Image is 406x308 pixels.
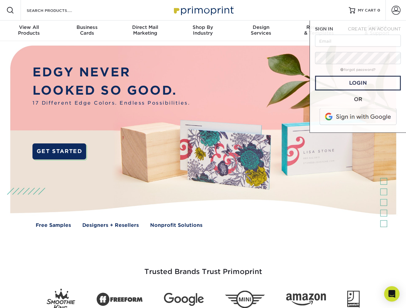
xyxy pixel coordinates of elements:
[232,24,290,30] span: Design
[58,24,116,30] span: Business
[232,24,290,36] div: Services
[232,21,290,41] a: DesignServices
[164,293,204,306] img: Google
[315,26,333,31] span: SIGN IN
[58,24,116,36] div: Cards
[36,222,71,229] a: Free Samples
[286,294,326,306] img: Amazon
[384,286,400,302] div: Open Intercom Messenger
[15,252,391,284] h3: Trusted Brands Trust Primoprint
[32,99,190,107] span: 17 Different Edge Colors. Endless Possibilities.
[58,21,116,41] a: BusinessCards
[315,96,401,103] div: OR
[290,21,348,41] a: Resources& Templates
[347,291,360,308] img: Goodwill
[290,24,348,36] div: & Templates
[26,6,89,14] input: SEARCH PRODUCTS.....
[174,21,232,41] a: Shop ByIndustry
[32,143,86,159] a: GET STARTED
[358,8,376,13] span: MY CART
[171,3,235,17] img: Primoprint
[315,35,401,47] input: Email
[32,63,190,81] p: EDGY NEVER
[116,24,174,30] span: Direct Mail
[32,81,190,100] p: LOOKED SO GOOD.
[290,24,348,30] span: Resources
[150,222,203,229] a: Nonprofit Solutions
[174,24,232,36] div: Industry
[377,8,380,13] span: 0
[315,76,401,90] a: Login
[116,21,174,41] a: Direct MailMarketing
[340,68,375,72] a: forgot password?
[116,24,174,36] div: Marketing
[348,26,401,31] span: CREATE AN ACCOUNT
[82,222,139,229] a: Designers + Resellers
[174,24,232,30] span: Shop By
[2,288,55,306] iframe: Google Customer Reviews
